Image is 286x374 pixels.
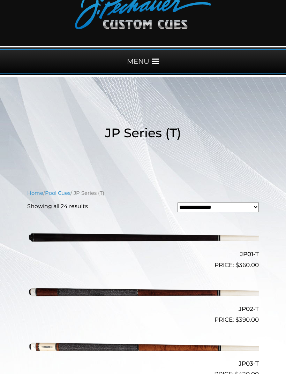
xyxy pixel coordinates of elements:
span: $ [235,261,239,268]
a: JP02-T $390.00 [27,273,259,324]
a: JP01-T $360.00 [27,218,259,269]
img: JP01-T [27,218,259,256]
span: JP Series (T) [105,125,181,140]
nav: Breadcrumb [27,189,259,197]
span: $ [235,316,239,323]
bdi: 360.00 [235,261,259,268]
a: Home [27,190,43,196]
select: Shop order [178,202,259,212]
img: JP03-T [27,327,259,366]
p: Showing all 24 results [27,202,88,211]
a: Pool Cues [45,190,70,196]
bdi: 390.00 [235,316,259,323]
img: JP02-T [27,273,259,311]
